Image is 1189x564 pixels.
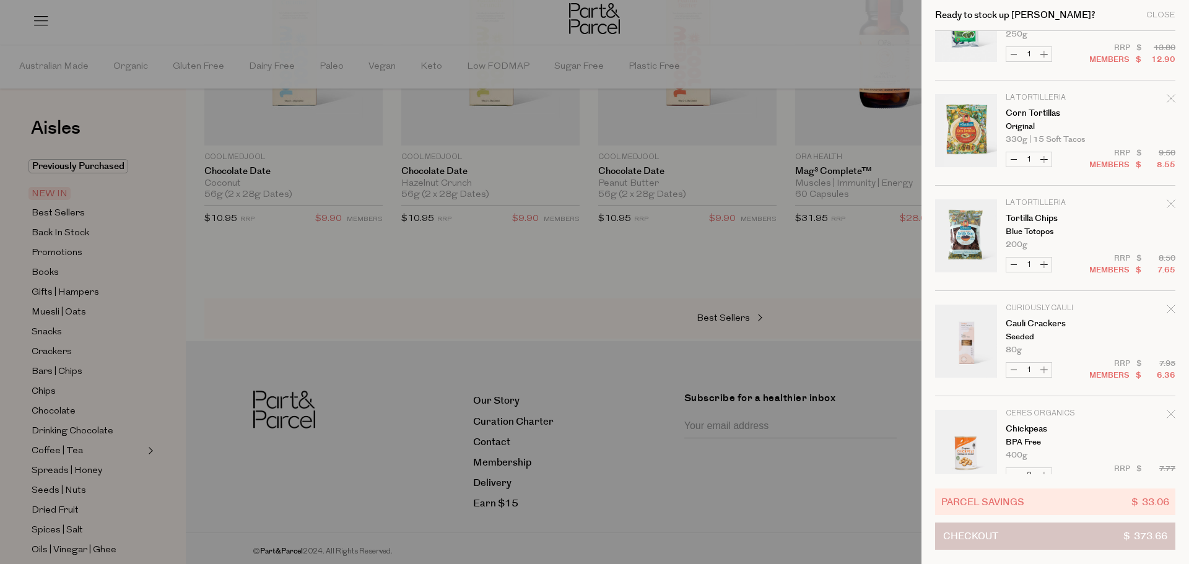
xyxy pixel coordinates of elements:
[1146,11,1175,19] div: Close
[1021,258,1037,272] input: QTY Tortilla Chips
[1006,410,1102,417] p: Ceres Organics
[1006,438,1102,446] p: BPA Free
[1021,468,1037,482] input: QTY Chickpeas
[943,523,998,549] span: Checkout
[1021,152,1037,167] input: QTY Corn Tortillas
[1006,30,1027,38] span: 250g
[1167,303,1175,319] div: Remove Cauli Crackers
[1006,199,1102,207] p: La Tortilleria
[1006,451,1027,459] span: 400g
[1006,214,1102,223] a: Tortilla Chips
[1006,241,1027,249] span: 200g
[1123,523,1167,549] span: $ 373.66
[1167,92,1175,109] div: Remove Corn Tortillas
[1006,305,1102,312] p: Curiously Cauli
[1006,333,1102,341] p: Seeded
[1006,94,1102,102] p: La Tortilleria
[1167,197,1175,214] div: Remove Tortilla Chips
[1006,123,1102,131] p: Original
[1021,363,1037,377] input: QTY Cauli Crackers
[1006,319,1102,328] a: Cauli Crackers
[1167,408,1175,425] div: Remove Chickpeas
[1006,346,1022,354] span: 80g
[935,523,1175,550] button: Checkout$ 373.66
[1006,425,1102,433] a: Chickpeas
[935,11,1095,20] h2: Ready to stock up [PERSON_NAME]?
[941,495,1024,509] span: Parcel Savings
[1006,109,1102,118] a: Corn Tortillas
[1006,136,1085,144] span: 330g | 15 Soft Tacos
[1131,495,1169,509] span: $ 33.06
[1006,228,1102,236] p: Blue Totopos
[1021,47,1037,61] input: QTY Pumpkin Seeds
